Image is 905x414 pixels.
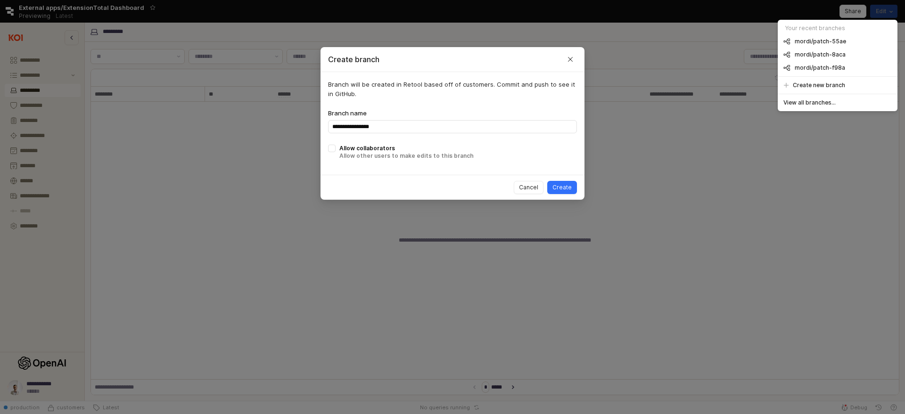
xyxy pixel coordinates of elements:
[519,184,538,191] p: Cancel
[564,53,577,66] button: Close
[328,54,379,65] h2: Create branch
[328,110,577,116] div: Branch name
[547,181,577,194] button: Create
[514,181,543,194] button: Cancel
[339,145,474,160] div: Allow collaborators
[339,152,474,159] span: Allow other users to make edits to this branch
[552,184,572,191] p: Create
[328,80,577,160] p: Branch will be created in Retool based off of customers. Commit and push to see it in GitHub.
